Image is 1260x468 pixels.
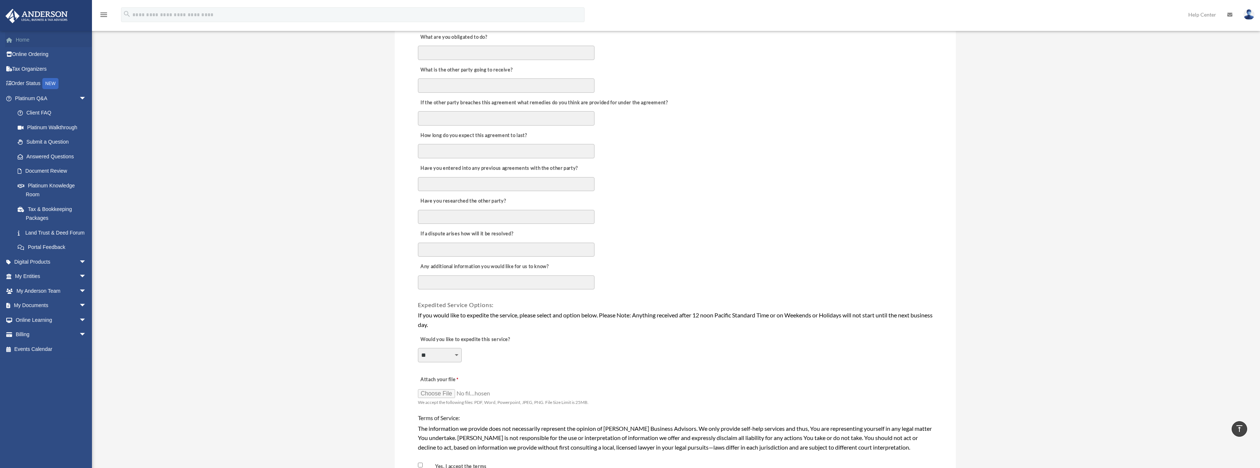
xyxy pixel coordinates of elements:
label: Have you entered into any previous agreements with the other party? [418,163,580,173]
a: Answered Questions [10,149,97,164]
i: menu [99,10,108,19]
label: If the other party breaches this agreement what remedies do you think are provided for under the ... [418,98,670,108]
span: Expedited Service Options: [418,301,494,308]
a: Tax & Bookkeeping Packages [10,202,97,225]
a: Digital Productsarrow_drop_down [5,254,97,269]
a: Online Ordering [5,47,97,62]
span: arrow_drop_down [79,254,94,270]
label: Attach your file [418,374,491,385]
i: search [123,10,131,18]
label: Would you like to expedite this service? [418,334,512,345]
label: If a dispute arises how will it be resolved? [418,229,515,239]
a: Tax Organizers [5,61,97,76]
span: arrow_drop_down [79,284,94,299]
span: We accept the following files: PDF, Word, Powerpoint, JPEG, PNG. File Size Limit is 25MB. [418,400,589,405]
span: arrow_drop_down [79,91,94,106]
a: Platinum Q&Aarrow_drop_down [5,91,97,106]
a: My Entitiesarrow_drop_down [5,269,97,284]
a: Online Learningarrow_drop_down [5,313,97,327]
span: arrow_drop_down [79,298,94,313]
span: arrow_drop_down [79,327,94,342]
a: Land Trust & Deed Forum [10,225,97,240]
h4: Terms of Service: [418,414,933,422]
a: Submit a Question [10,135,97,149]
a: My Documentsarrow_drop_down [5,298,97,313]
a: Document Review [10,164,94,179]
div: If you would like to expedite the service, please select and option below. Please Note: Anything ... [418,310,933,329]
label: What is the other party going to receive? [418,65,515,75]
span: arrow_drop_down [79,313,94,328]
div: The information we provide does not necessarily represent the opinion of [PERSON_NAME] Business A... [418,424,933,452]
a: Events Calendar [5,342,97,356]
a: Client FAQ [10,106,97,120]
a: Platinum Knowledge Room [10,178,97,202]
a: menu [99,13,108,19]
a: Billingarrow_drop_down [5,327,97,342]
label: How long do you expect this agreement to last? [418,130,529,141]
a: My Anderson Teamarrow_drop_down [5,284,97,298]
label: What are you obligated to do? [418,32,491,42]
i: vertical_align_top [1235,424,1244,433]
div: NEW [42,78,58,89]
a: Portal Feedback [10,240,97,255]
img: Anderson Advisors Platinum Portal [3,9,70,23]
a: Home [5,32,97,47]
a: Order StatusNEW [5,76,97,91]
label: Any additional information you would like for us to know? [418,262,551,272]
a: vertical_align_top [1232,421,1247,437]
img: User Pic [1243,9,1254,20]
a: Platinum Walkthrough [10,120,97,135]
label: Have you researched the other party? [418,196,508,207]
span: arrow_drop_down [79,269,94,284]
